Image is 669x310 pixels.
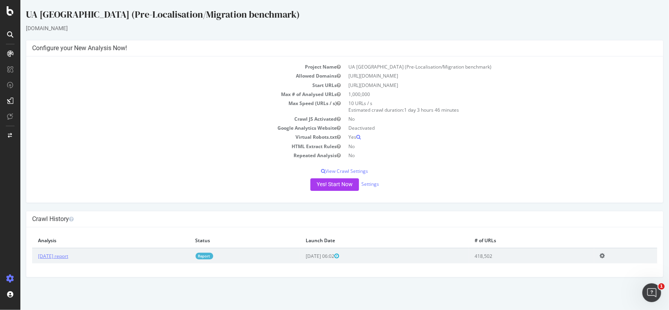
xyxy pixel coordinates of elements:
[12,81,325,90] td: Start URLs
[5,8,643,24] div: UA [GEOGRAPHIC_DATA] (Pre-Localisation/Migration benchmark)
[325,132,637,141] td: Yes
[341,181,359,187] a: Settings
[12,114,325,123] td: Crawl JS Activated
[12,142,325,151] td: HTML Extract Rules
[325,123,637,132] td: Deactivated
[325,99,637,114] td: 10 URLs / s Estimated crawl duration:
[12,233,169,248] th: Analysis
[12,71,325,80] td: Allowed Domains
[658,283,665,290] span: 1
[12,99,325,114] td: Max Speed (URLs / s)
[290,178,339,191] button: Yes! Start Now
[325,62,637,71] td: UA [GEOGRAPHIC_DATA] (Pre-Localisation/Migration benchmark)
[175,253,193,259] a: Report
[642,283,661,302] iframe: Intercom live chat
[12,123,325,132] td: Google Analytics Website
[325,142,637,151] td: No
[18,253,48,259] a: [DATE] report
[12,168,637,174] p: View Crawl Settings
[12,151,325,160] td: Repeated Analysis
[325,151,637,160] td: No
[5,24,643,32] div: [DOMAIN_NAME]
[12,62,325,71] td: Project Name
[384,107,439,113] span: 1 day 3 hours 46 minutes
[12,44,637,52] h4: Configure your New Analysis Now!
[12,132,325,141] td: Virtual Robots.txt
[169,233,279,248] th: Status
[325,81,637,90] td: [URL][DOMAIN_NAME]
[12,215,637,223] h4: Crawl History
[325,114,637,123] td: No
[325,90,637,99] td: 1,000,000
[325,71,637,80] td: [URL][DOMAIN_NAME]
[279,233,449,248] th: Launch Date
[449,248,574,263] td: 418,502
[285,253,319,259] span: [DATE] 06:02
[12,90,325,99] td: Max # of Analysed URLs
[449,233,574,248] th: # of URLs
